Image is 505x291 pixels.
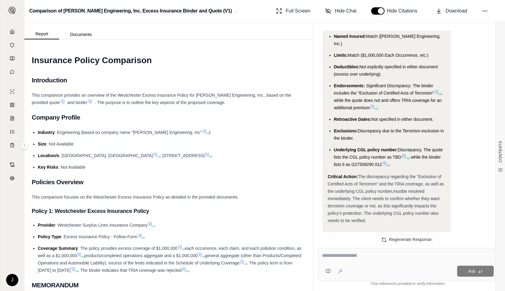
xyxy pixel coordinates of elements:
[334,64,438,77] span: Not explicitly specified in either document (excess over underlying).
[4,85,20,98] a: Single Policy
[334,155,441,167] span: , while the binder lists it as G27509290 012
[24,29,59,39] button: Report
[4,159,20,171] a: Contract Analysis
[55,130,202,135] span: : Engineering (based on company name "[PERSON_NAME] Engineering, Inc"
[4,112,20,124] a: Claim Coverage
[334,34,441,46] span: Match ([PERSON_NAME] Engineering, Inc.)
[393,189,402,194] em: must
[387,7,421,15] span: Hide Citations
[6,4,18,16] button: Expand sidebar
[377,105,378,110] span: .
[334,147,443,160] span: Discrepancy. The quote lists the CGL policy number as TBD
[21,142,28,149] button: Expand sidebar
[59,30,103,39] button: Documents
[366,83,410,88] span: Significant Discrepancy
[334,117,371,122] span: Retroactive Dates:
[468,269,475,274] span: Ask
[6,274,18,286] div: J
[32,195,238,199] span: This comparison focuses on the Westchester Excess Insurance Policy as detailed in the provided do...
[209,130,211,135] span: )
[328,174,358,179] strong: Critical Action:
[32,206,306,217] h3: Policy 1: Westchester Excess Insurance Policy
[67,100,88,105] span: and binder
[4,126,20,138] a: Custom Report
[78,268,182,273] span: . The binder indicates that TRIA coverage was rejected
[274,5,313,17] button: Full Screen
[78,246,178,251] span: : The policy provides excess coverage of $1,000,000
[32,176,306,189] h2: Policies Overview
[457,266,494,277] button: Ask
[32,52,306,69] h1: Insurance Policy Comparison
[446,7,467,15] span: Download
[38,153,59,158] span: Location/s
[32,93,291,105] span: This comparison provides an overview of the Westchester Excess Insurance Policy for [PERSON_NAME]...
[4,172,20,184] a: Legal Search Engine
[318,281,498,286] div: *Use references provided to verify information.
[38,234,61,239] span: Policy Type
[38,246,78,251] span: Coverage Summary
[4,26,20,38] a: Home
[376,235,439,244] button: Regenerate Response
[38,142,46,146] span: Size
[286,7,310,15] span: Full Screen
[335,7,356,15] span: Hide Chat
[334,128,444,141] span: Discrepancy due to the Terrorism exclusion in the binder.
[4,39,20,51] a: Documents Vault
[498,141,503,163] span: CONTENTS
[334,91,442,110] span: , while the quote does not and offers TRIA coverage for an additional premium
[4,99,20,111] a: Policy Comparisons
[4,66,20,78] a: Chat
[4,52,20,65] a: Prompt Library
[334,64,360,69] span: Deductibles:
[32,74,306,87] h2: Introduction
[55,223,148,228] span: : Westchester Surplus Lines Insurance Company
[328,174,444,194] span: The discrepancy regarding the "Exclusion of Certified Acts of Terrorism" and the TRIA coverage, a...
[328,189,440,223] span: be resolved immediately. The client needs to confirm whether they want terrorism coverage or not,...
[334,34,366,39] span: Named Insured:
[84,253,197,258] span: products/completed operations aggregate and a $1,000,000
[334,83,365,88] span: Endorsements:
[389,237,432,242] span: Regenerate Response
[38,223,55,228] span: Provider
[32,111,306,124] h2: Company Profile
[38,130,55,135] span: Industry
[9,7,16,14] img: Expand sidebar
[29,5,232,16] h2: Comparison of [PERSON_NAME] Engineering, Inc. Excess Insurance Binder and Quote (V1)
[389,162,391,167] span: .
[61,234,138,239] span: : Excess Insurance Policy - Follow-Form
[95,100,226,105] span: . The purpose is to outline the key aspects of the proposed coverage.
[59,153,153,158] span: : [GEOGRAPHIC_DATA], [GEOGRAPHIC_DATA]
[334,128,358,133] span: Exclusions:
[334,147,398,152] span: Underlying CGL policy number:
[38,165,58,170] span: Key Risks
[371,117,434,122] span: Not specified in either document.
[348,53,428,58] span: Match ($1,000,000 Each Occurrence, etc.)
[334,53,348,58] span: Limits:
[58,165,85,170] span: : Not Available
[160,153,205,158] span: , [STREET_ADDRESS]
[46,142,73,146] span: : Not Available
[323,5,359,17] button: Hide Chat
[334,83,434,95] span: . The binder includes the "Exclusion of Certified Acts of Terrorism"
[4,139,20,151] a: Coverage Table
[189,268,190,273] span: .
[433,5,470,17] button: Download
